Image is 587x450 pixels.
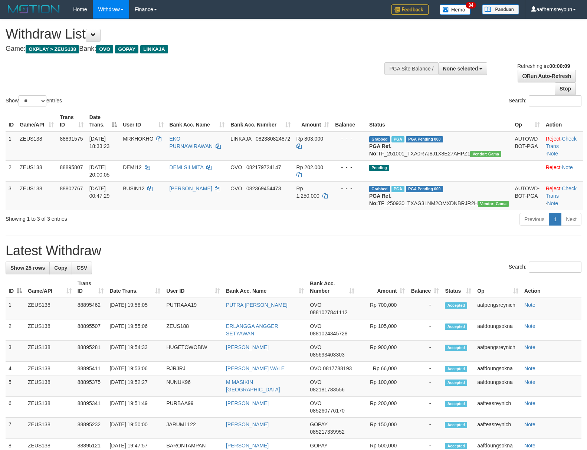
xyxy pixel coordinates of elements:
td: - [408,362,442,375]
td: [DATE] 19:50:00 [106,418,163,439]
div: PGA Site Balance / [384,62,438,75]
td: ZEUS138 [25,418,75,439]
td: HUGETOWOBIW [163,341,223,362]
td: Rp 105,000 [357,319,408,341]
a: [PERSON_NAME] [226,443,269,449]
td: ZEUS138 [25,341,75,362]
a: [PERSON_NAME] [226,344,269,350]
th: Balance [332,111,366,132]
th: User ID: activate to sort column ascending [120,111,166,132]
div: - - - [335,185,363,192]
span: Copy 0881024345728 to clipboard [310,331,347,336]
td: ZEUS138 [25,298,75,319]
th: Status [366,111,512,132]
span: Copy [54,265,67,271]
span: Pending [369,165,389,171]
th: Op: activate to sort column ascending [512,111,542,132]
a: Check Trans [546,185,577,199]
strong: 00:00:09 [549,63,570,69]
td: Rp 100,000 [357,375,408,397]
td: [DATE] 19:53:06 [106,362,163,375]
img: MOTION_logo.png [6,4,62,15]
span: OVO [96,45,113,53]
a: [PERSON_NAME] [226,421,269,427]
th: Game/API: activate to sort column ascending [17,111,57,132]
th: Date Trans.: activate to sort column descending [86,111,120,132]
div: - - - [335,164,363,171]
span: 34 [466,2,476,9]
span: None selected [443,66,478,72]
td: AUTOWD-BOT-PGA [512,181,542,210]
td: 88895411 [75,362,107,375]
span: OVO [310,400,321,406]
td: 88895375 [75,375,107,397]
th: Balance: activate to sort column ascending [408,277,442,298]
label: Show entries [6,95,62,106]
th: Bank Acc. Name: activate to sort column ascending [223,277,307,298]
a: Note [524,323,535,329]
span: Accepted [445,366,467,372]
b: PGA Ref. No: [369,143,391,157]
div: - - - [335,135,363,142]
span: GOPAY [310,443,327,449]
td: 88895232 [75,418,107,439]
a: Stop [555,82,576,95]
td: aafpengsreynich [474,298,521,319]
th: Bank Acc. Number: activate to sort column ascending [227,111,293,132]
td: 88895507 [75,319,107,341]
td: · · [543,181,583,210]
td: aafpengsreynich [474,341,521,362]
a: 1 [549,213,561,226]
span: Marked by aafpengsreynich [391,136,404,142]
a: Next [561,213,581,226]
span: Rp 803.000 [296,136,323,142]
div: Showing 1 to 3 of 3 entries [6,212,239,223]
a: [PERSON_NAME] WALE [226,365,285,371]
span: OVO [310,344,321,350]
span: Accepted [445,401,467,407]
td: [DATE] 19:54:33 [106,341,163,362]
span: Accepted [445,380,467,386]
input: Search: [529,95,581,106]
h1: Latest Withdraw [6,243,581,258]
td: ZEUS138 [25,362,75,375]
a: Reject [546,136,561,142]
input: Search: [529,262,581,273]
button: None selected [438,62,488,75]
td: · [543,160,583,181]
td: TF_251001_TXA0R7J8J1X8E27AHPZ1 [366,132,512,161]
span: PGA Pending [406,186,443,192]
th: Trans ID: activate to sort column ascending [57,111,86,132]
a: Reject [546,164,561,170]
span: Accepted [445,323,467,330]
th: ID [6,111,17,132]
span: MRKHOKHO [123,136,153,142]
a: Note [524,443,535,449]
label: Search: [509,95,581,106]
a: Previous [519,213,549,226]
span: Refreshing in: [517,63,570,69]
span: Grabbed [369,186,390,192]
th: Amount: activate to sort column ascending [357,277,408,298]
td: aafteasreynich [474,397,521,418]
span: Copy 0881027841112 to clipboard [310,309,347,315]
span: [DATE] 20:00:05 [89,164,110,178]
td: 1 [6,132,17,161]
th: Op: activate to sort column ascending [474,277,521,298]
td: - [408,341,442,362]
th: Status: activate to sort column ascending [442,277,474,298]
span: OXPLAY > ZEUS138 [26,45,79,53]
span: Rp 202.000 [296,164,323,170]
span: Copy 082179724147 to clipboard [246,164,281,170]
a: Note [524,400,535,406]
td: JARUM1122 [163,418,223,439]
span: OVO [310,323,321,329]
a: Copy [49,262,72,274]
a: Reject [546,185,561,191]
td: [DATE] 19:52:27 [106,375,163,397]
td: 3 [6,181,17,210]
a: Run Auto-Refresh [518,70,576,82]
td: 4 [6,362,25,375]
td: 88895462 [75,298,107,319]
span: Accepted [445,443,467,449]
